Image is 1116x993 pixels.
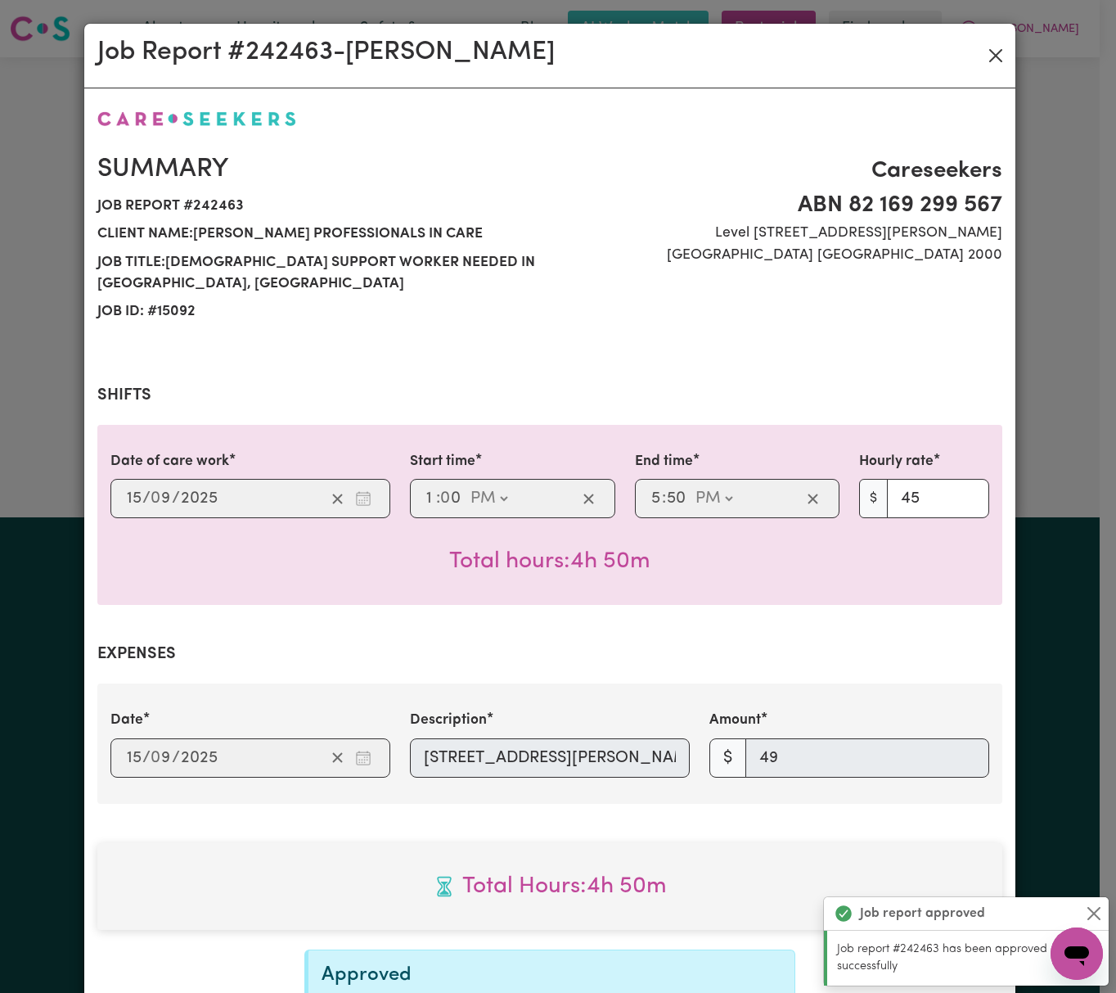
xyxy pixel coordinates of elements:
[560,154,1002,188] span: Careseekers
[97,298,540,326] span: Job ID: # 15092
[126,486,142,511] input: --
[325,486,350,511] button: Clear date
[110,869,989,904] span: Total hours worked: 4 hours 50 minutes
[180,486,218,511] input: ----
[151,490,160,507] span: 0
[410,738,690,778] input: 13 Evans St, Fairfield to Hungry Jacks Campbelltown: 33kms Hungry Jacks Campbelltown to Japanese ...
[837,941,1099,976] p: Job report #242463 has been approved successfully
[425,486,436,511] input: --
[151,746,172,770] input: --
[126,746,142,770] input: --
[110,710,143,731] label: Date
[151,750,160,766] span: 0
[97,154,540,185] h2: Summary
[983,43,1009,69] button: Close
[97,644,1002,664] h2: Expenses
[110,451,229,472] label: Date of care work
[97,111,296,126] img: Careseekers logo
[560,223,1002,244] span: Level [STREET_ADDRESS][PERSON_NAME]
[709,738,746,778] span: $
[142,490,151,508] span: /
[436,490,440,508] span: :
[97,249,540,299] span: Job title: [DEMOGRAPHIC_DATA] Support Worker Needed In [GEOGRAPHIC_DATA], [GEOGRAPHIC_DATA]
[322,965,412,985] span: Approved
[1051,928,1103,980] iframe: Button to launch messaging window
[1084,904,1104,923] button: Close
[560,188,1002,223] span: ABN 82 169 299 567
[859,479,888,518] span: $
[151,486,172,511] input: --
[97,37,555,68] h2: Job Report # 242463 - [PERSON_NAME]
[172,490,180,508] span: /
[350,746,376,770] button: Enter the date of expense
[859,451,934,472] label: Hourly rate
[860,904,985,923] strong: Job report approved
[449,550,650,573] span: Total hours worked: 4 hours 50 minutes
[410,451,475,472] label: Start time
[325,746,350,770] button: Clear date
[635,451,693,472] label: End time
[350,486,376,511] button: Enter the date of care work
[441,486,462,511] input: --
[440,490,450,507] span: 0
[560,245,1002,266] span: [GEOGRAPHIC_DATA] [GEOGRAPHIC_DATA] 2000
[662,490,666,508] span: :
[142,749,151,767] span: /
[666,486,687,511] input: --
[97,220,540,248] span: Client name: [PERSON_NAME] Professionals in Care
[180,746,218,770] input: ----
[650,486,662,511] input: --
[97,386,1002,405] h2: Shifts
[410,710,487,731] label: Description
[709,710,761,731] label: Amount
[97,192,540,220] span: Job report # 242463
[172,749,180,767] span: /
